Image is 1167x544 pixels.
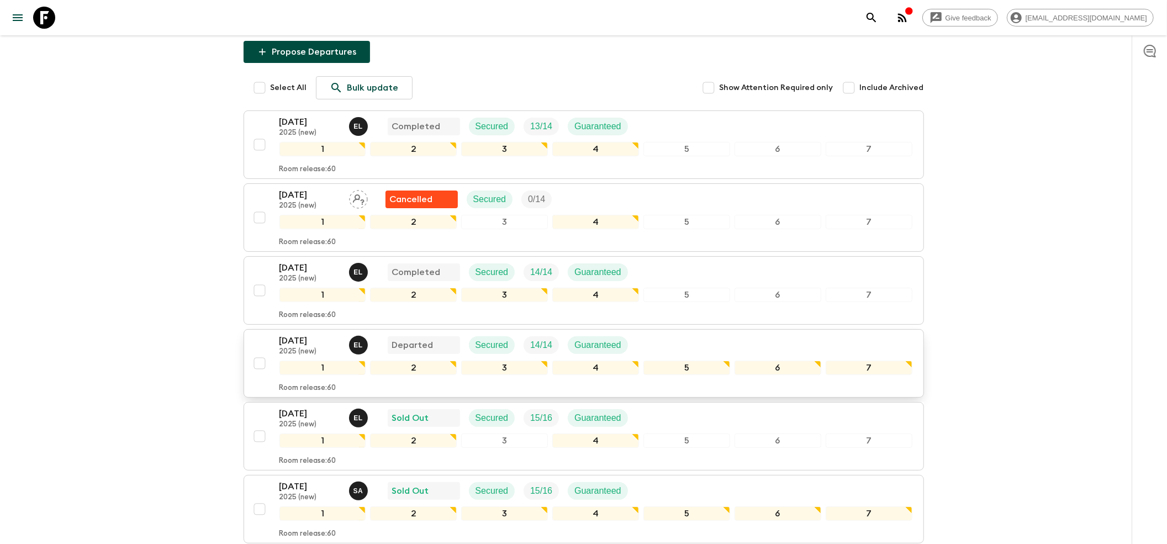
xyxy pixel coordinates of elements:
div: 4 [552,215,639,229]
p: Cancelled [390,193,433,206]
div: 2 [370,361,457,375]
p: Secured [476,266,509,279]
p: Guaranteed [574,411,621,425]
div: 4 [552,506,639,521]
p: [DATE] [279,261,340,274]
p: Guaranteed [574,339,621,352]
div: 6 [735,506,821,521]
div: 6 [735,142,821,156]
div: Trip Fill [521,191,552,208]
p: Sold Out [392,484,429,498]
button: [DATE]2025 (new)Simona AlbaneseSold OutSecuredTrip FillGuaranteed1234567Room release:60 [244,475,924,543]
div: 6 [735,434,821,448]
p: 0 / 14 [528,193,545,206]
button: SA [349,482,370,500]
div: 4 [552,434,639,448]
div: 6 [735,288,821,302]
p: Sold Out [392,411,429,425]
div: Secured [469,336,515,354]
p: 14 / 14 [530,266,552,279]
div: 5 [643,506,730,521]
p: Room release: 60 [279,311,336,320]
div: 1 [279,288,366,302]
div: 6 [735,361,821,375]
div: 5 [643,361,730,375]
div: 1 [279,434,366,448]
p: 15 / 16 [530,411,552,425]
p: Departed [392,339,434,352]
button: menu [7,7,29,29]
div: Secured [469,409,515,427]
p: Guaranteed [574,120,621,133]
div: 5 [643,215,730,229]
p: [DATE] [279,407,340,420]
p: Room release: 60 [279,165,336,174]
div: 2 [370,434,457,448]
span: [EMAIL_ADDRESS][DOMAIN_NAME] [1020,14,1153,22]
div: 2 [370,506,457,521]
p: 2025 (new) [279,274,340,283]
button: [DATE]2025 (new)Eleonora LongobardiSold OutSecuredTrip FillGuaranteed1234567Room release:60 [244,402,924,471]
div: [EMAIL_ADDRESS][DOMAIN_NAME] [1007,9,1154,27]
div: 7 [826,506,912,521]
span: Give feedback [939,14,997,22]
p: 2025 (new) [279,420,340,429]
span: Include Archived [860,82,924,93]
p: Secured [473,193,506,206]
div: Trip Fill [524,409,559,427]
div: 7 [826,215,912,229]
div: 5 [643,434,730,448]
span: Eleonora Longobardi [349,339,370,348]
a: Bulk update [316,76,413,99]
span: Show Attention Required only [720,82,833,93]
span: Eleonora Longobardi [349,120,370,129]
div: 2 [370,142,457,156]
div: 7 [826,361,912,375]
div: 6 [735,215,821,229]
div: Trip Fill [524,263,559,281]
div: Secured [467,191,513,208]
div: 2 [370,215,457,229]
div: 1 [279,506,366,521]
div: 7 [826,142,912,156]
div: 1 [279,361,366,375]
span: Select All [271,82,307,93]
p: 2025 (new) [279,202,340,210]
p: Room release: 60 [279,457,336,466]
p: Room release: 60 [279,384,336,393]
div: 4 [552,142,639,156]
p: 2025 (new) [279,347,340,356]
span: Assign pack leader [349,193,368,202]
div: 3 [461,142,548,156]
span: Simona Albanese [349,485,370,494]
div: Trip Fill [524,118,559,135]
button: Propose Departures [244,41,370,63]
button: [DATE]2025 (new)Eleonora LongobardiDepartedSecuredTrip FillGuaranteed1234567Room release:60 [244,329,924,398]
p: Completed [392,120,441,133]
div: 7 [826,434,912,448]
div: 3 [461,434,548,448]
div: Secured [469,263,515,281]
div: 3 [461,361,548,375]
p: [DATE] [279,480,340,493]
div: 7 [826,288,912,302]
p: Bulk update [347,81,399,94]
div: 3 [461,506,548,521]
p: 15 / 16 [530,484,552,498]
p: Completed [392,266,441,279]
p: 13 / 14 [530,120,552,133]
p: [DATE] [279,188,340,202]
p: Room release: 60 [279,238,336,247]
p: Secured [476,484,509,498]
p: E L [353,414,363,422]
button: EL [349,409,370,427]
div: 2 [370,288,457,302]
p: Room release: 60 [279,530,336,538]
span: Eleonora Longobardi [349,412,370,421]
span: Eleonora Longobardi [349,266,370,275]
p: 2025 (new) [279,129,340,138]
div: 4 [552,288,639,302]
div: Trip Fill [524,336,559,354]
p: Guaranteed [574,484,621,498]
p: [DATE] [279,334,340,347]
